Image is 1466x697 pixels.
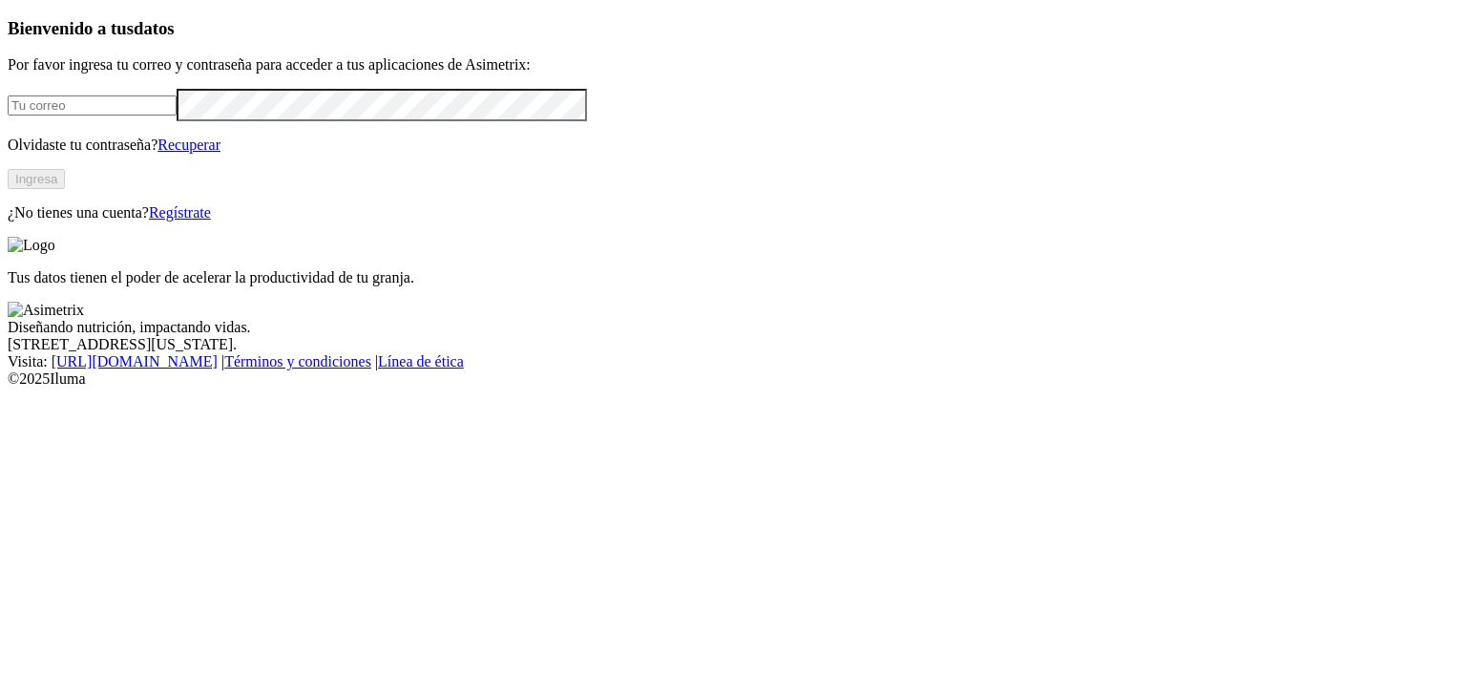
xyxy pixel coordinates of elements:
[224,353,371,370] a: Términos y condiciones
[8,137,1458,154] p: Olvidaste tu contraseña?
[8,336,1458,353] div: [STREET_ADDRESS][US_STATE].
[378,353,464,370] a: Línea de ética
[8,95,177,116] input: Tu correo
[52,353,218,370] a: [URL][DOMAIN_NAME]
[8,302,84,319] img: Asimetrix
[8,370,1458,388] div: © 2025 Iluma
[8,237,55,254] img: Logo
[134,18,175,38] span: datos
[8,18,1458,39] h3: Bienvenido a tus
[8,319,1458,336] div: Diseñando nutrición, impactando vidas.
[8,56,1458,74] p: Por favor ingresa tu correo y contraseña para acceder a tus aplicaciones de Asimetrix:
[8,269,1458,286] p: Tus datos tienen el poder de acelerar la productividad de tu granja.
[8,353,1458,370] div: Visita : | |
[8,204,1458,222] p: ¿No tienes una cuenta?
[149,204,211,221] a: Regístrate
[157,137,220,153] a: Recuperar
[8,169,65,189] button: Ingresa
